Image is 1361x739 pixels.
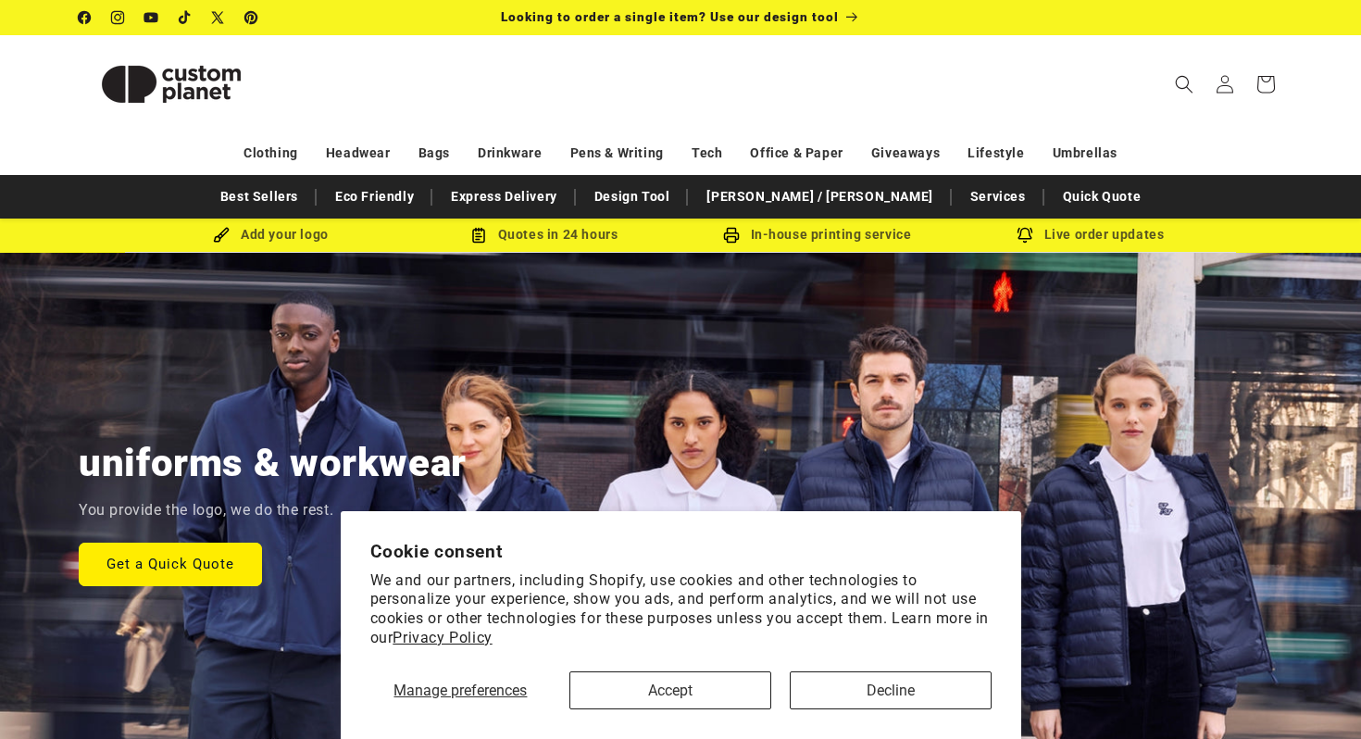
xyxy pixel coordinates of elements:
a: Quick Quote [1054,181,1151,213]
p: You provide the logo, we do the rest. [79,497,333,524]
h2: Cookie consent [370,541,992,562]
a: Umbrellas [1053,137,1118,169]
a: Headwear [326,137,391,169]
a: Office & Paper [750,137,843,169]
span: Manage preferences [393,682,527,699]
div: Add your logo [134,223,407,246]
a: Services [961,181,1035,213]
a: Pens & Writing [570,137,664,169]
summary: Search [1164,64,1205,105]
a: Drinkware [478,137,542,169]
a: Clothing [243,137,298,169]
img: Order Updates Icon [470,227,487,244]
div: Quotes in 24 hours [407,223,680,246]
img: Brush Icon [213,227,230,244]
a: Best Sellers [211,181,307,213]
a: Design Tool [585,181,680,213]
a: Bags [418,137,450,169]
div: Live order updates [954,223,1227,246]
div: In-house printing service [680,223,954,246]
span: Looking to order a single item? Use our design tool [501,9,839,24]
img: In-house printing [723,227,740,244]
a: Get a Quick Quote [79,542,262,585]
a: Express Delivery [442,181,567,213]
a: Giveaways [871,137,940,169]
img: Order updates [1017,227,1033,244]
a: Eco Friendly [326,181,423,213]
button: Accept [569,671,771,709]
a: [PERSON_NAME] / [PERSON_NAME] [697,181,942,213]
p: We and our partners, including Shopify, use cookies and other technologies to personalize your ex... [370,571,992,648]
a: Custom Planet [72,35,271,132]
button: Manage preferences [370,671,552,709]
img: Custom Planet [79,43,264,126]
button: Decline [790,671,992,709]
h2: uniforms & workwear [79,438,467,488]
a: Tech [692,137,722,169]
a: Lifestyle [968,137,1024,169]
a: Privacy Policy [393,629,492,646]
